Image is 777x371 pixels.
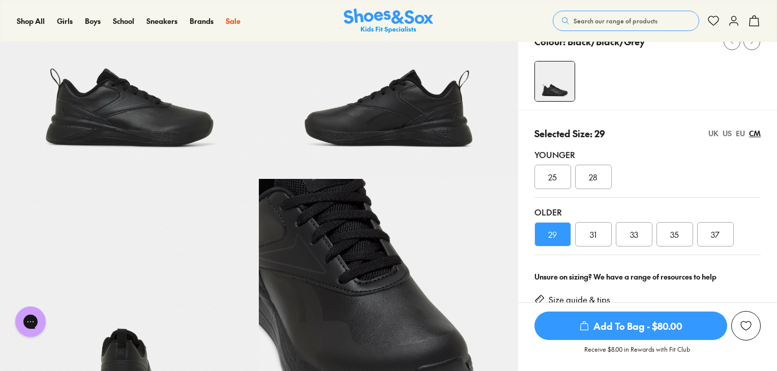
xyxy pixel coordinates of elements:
[534,311,727,341] button: Add To Bag - $80.00
[17,16,45,26] a: Shop All
[708,128,719,139] div: UK
[534,312,727,340] span: Add To Bag - $80.00
[190,16,214,26] a: Brands
[344,9,433,34] img: SNS_Logo_Responsive.svg
[630,228,638,240] span: 33
[344,9,433,34] a: Shoes & Sox
[534,127,605,140] p: Selected Size: 29
[57,16,73,26] a: Girls
[549,294,610,305] a: Size guide & tips
[534,206,761,218] div: Older
[584,345,690,363] p: Receive $8.00 in Rewards with Fit Club
[226,16,241,26] a: Sale
[723,128,732,139] div: US
[553,11,699,31] button: Search our range of products
[85,16,101,26] a: Boys
[711,228,720,240] span: 37
[113,16,134,26] a: School
[736,128,745,139] div: EU
[534,271,761,282] div: Unsure on sizing? We have a range of resources to help
[670,228,679,240] span: 35
[590,228,596,240] span: 31
[146,16,177,26] a: Sneakers
[535,61,575,101] img: 4-514780_1
[548,228,557,240] span: 29
[574,16,658,25] span: Search our range of products
[589,171,597,183] span: 28
[534,148,761,161] div: Younger
[548,171,557,183] span: 25
[749,128,761,139] div: CM
[731,311,761,341] button: Add to Wishlist
[10,303,51,341] iframe: Gorgias live chat messenger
